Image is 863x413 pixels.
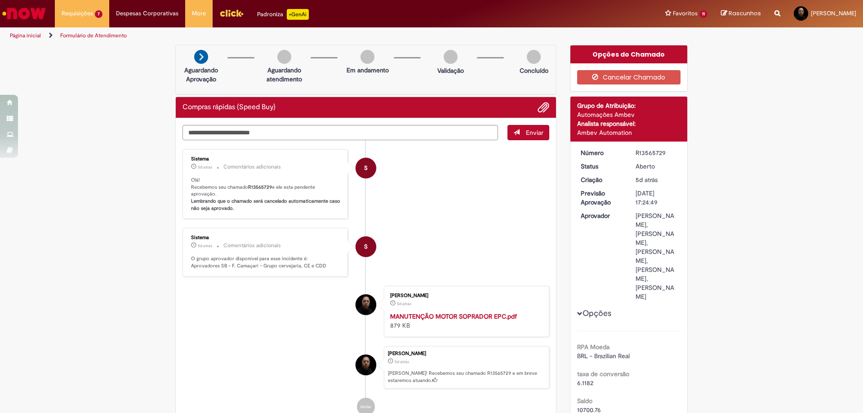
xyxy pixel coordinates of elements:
img: img-circle-grey.png [360,50,374,64]
button: Adicionar anexos [538,102,549,113]
time: 25/09/2025 10:24:45 [397,301,411,306]
div: R13565729 [636,148,677,157]
div: Opções do Chamado [570,45,688,63]
span: 5d atrás [636,176,658,184]
div: Pedro Leonidas Dos Santos Junior [356,355,376,375]
span: 6.1182 [577,379,593,387]
time: 25/09/2025 10:24:49 [395,359,409,364]
span: More [192,9,206,18]
span: Rascunhos [729,9,761,18]
div: System [356,158,376,178]
div: Sistema [191,235,341,240]
dt: Criação [574,175,629,184]
div: System [356,236,376,257]
b: Saldo [577,397,592,405]
b: RPA Moeda [577,343,609,351]
textarea: Digite sua mensagem aqui... [182,125,498,140]
b: R13565729 [248,184,272,191]
dt: Aprovador [574,211,629,220]
p: Concluído [520,66,548,75]
div: 25/09/2025 10:24:49 [636,175,677,184]
p: [PERSON_NAME]! Recebemos seu chamado R13565729 e em breve estaremos atuando. [388,370,544,384]
span: Enviar [526,129,543,137]
a: Rascunhos [721,9,761,18]
span: 5d atrás [395,359,409,364]
h2: Compras rápidas (Speed Buy) Histórico de tíquete [182,103,276,111]
dt: Previsão Aprovação [574,189,629,207]
span: Requisições [62,9,93,18]
div: Aberto [636,162,677,171]
span: 5d atrás [397,301,411,306]
a: MANUTENÇÃO MOTOR SOPRADOR EPC.pdf [390,312,517,320]
dt: Status [574,162,629,171]
b: taxa de conversão [577,370,629,378]
div: Sistema [191,156,341,162]
span: 11 [699,10,707,18]
div: [PERSON_NAME] [388,351,544,356]
p: Olá! Recebemos seu chamado e ele esta pendente aprovação. [191,177,341,212]
div: Grupo de Atribuição: [577,101,681,110]
p: O grupo aprovador disponível para esse incidente é: Aprovadores SB - F. Camaçari - Grupo cervejar... [191,255,341,269]
span: 5d atrás [198,164,212,170]
div: 879 KB [390,312,540,330]
div: Padroniza [257,9,309,20]
img: img-circle-grey.png [527,50,541,64]
p: Validação [437,66,464,75]
img: arrow-next.png [194,50,208,64]
span: S [364,157,368,179]
span: Despesas Corporativas [116,9,178,18]
time: 25/09/2025 10:24:57 [198,243,212,249]
small: Comentários adicionais [223,242,281,249]
li: Pedro Leonidas Dos Santos Junior [182,346,549,389]
div: [PERSON_NAME] [390,293,540,298]
img: click_logo_yellow_360x200.png [219,6,244,20]
p: Aguardando atendimento [262,66,306,84]
a: Página inicial [10,32,41,39]
time: 25/09/2025 10:24:49 [636,176,658,184]
span: Favoritos [673,9,698,18]
button: Enviar [507,125,549,140]
ul: Trilhas de página [7,27,569,44]
div: Analista responsável: [577,119,681,128]
span: 7 [95,10,102,18]
div: Automações Ambev [577,110,681,119]
b: Lembrando que o chamado será cancelado automaticamente caso não seja aprovado. [191,198,342,212]
button: Cancelar Chamado [577,70,681,84]
p: Aguardando Aprovação [179,66,223,84]
span: 5d atrás [198,243,212,249]
img: ServiceNow [1,4,47,22]
span: BRL - Brazilian Real [577,352,630,360]
div: [DATE] 17:24:49 [636,189,677,207]
dt: Número [574,148,629,157]
time: 25/09/2025 10:25:01 [198,164,212,170]
img: img-circle-grey.png [444,50,458,64]
img: img-circle-grey.png [277,50,291,64]
div: Ambev Automation [577,128,681,137]
a: Formulário de Atendimento [60,32,127,39]
div: Pedro Leonidas Dos Santos Junior [356,294,376,315]
div: [PERSON_NAME], [PERSON_NAME], [PERSON_NAME], [PERSON_NAME], [PERSON_NAME] [636,211,677,301]
p: +GenAi [287,9,309,20]
span: S [364,236,368,258]
span: [PERSON_NAME] [811,9,856,17]
small: Comentários adicionais [223,163,281,171]
p: Em andamento [347,66,389,75]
